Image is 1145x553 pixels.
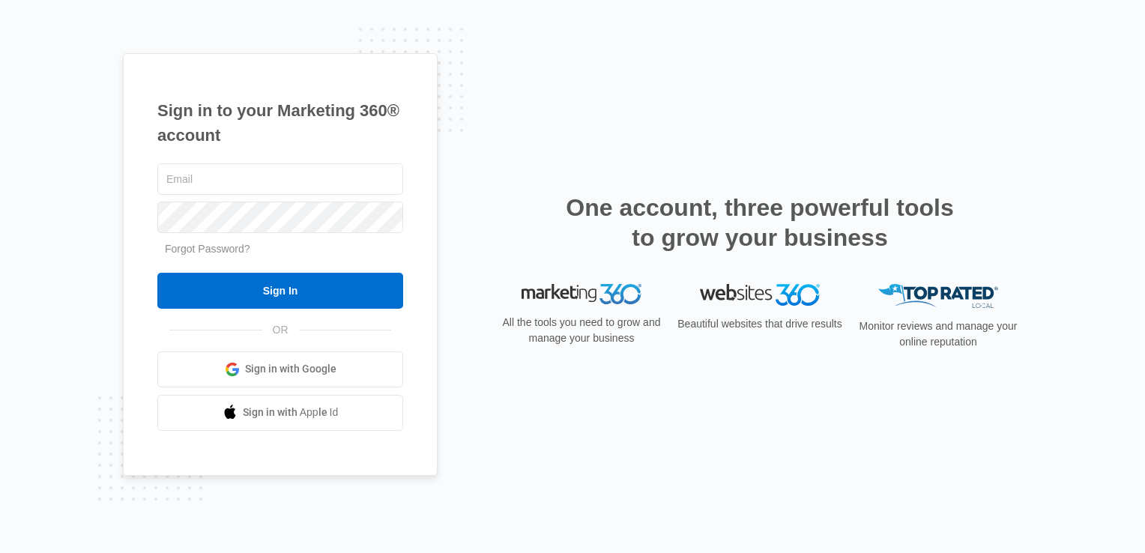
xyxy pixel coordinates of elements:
[157,163,403,195] input: Email
[498,315,665,346] p: All the tools you need to grow and manage your business
[157,273,403,309] input: Sign In
[878,284,998,309] img: Top Rated Local
[522,284,641,305] img: Marketing 360
[157,351,403,387] a: Sign in with Google
[561,193,958,253] h2: One account, three powerful tools to grow your business
[676,316,844,332] p: Beautiful websites that drive results
[262,322,299,338] span: OR
[245,361,336,377] span: Sign in with Google
[700,284,820,306] img: Websites 360
[157,395,403,431] a: Sign in with Apple Id
[243,405,339,420] span: Sign in with Apple Id
[165,243,250,255] a: Forgot Password?
[854,318,1022,350] p: Monitor reviews and manage your online reputation
[157,98,403,148] h1: Sign in to your Marketing 360® account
